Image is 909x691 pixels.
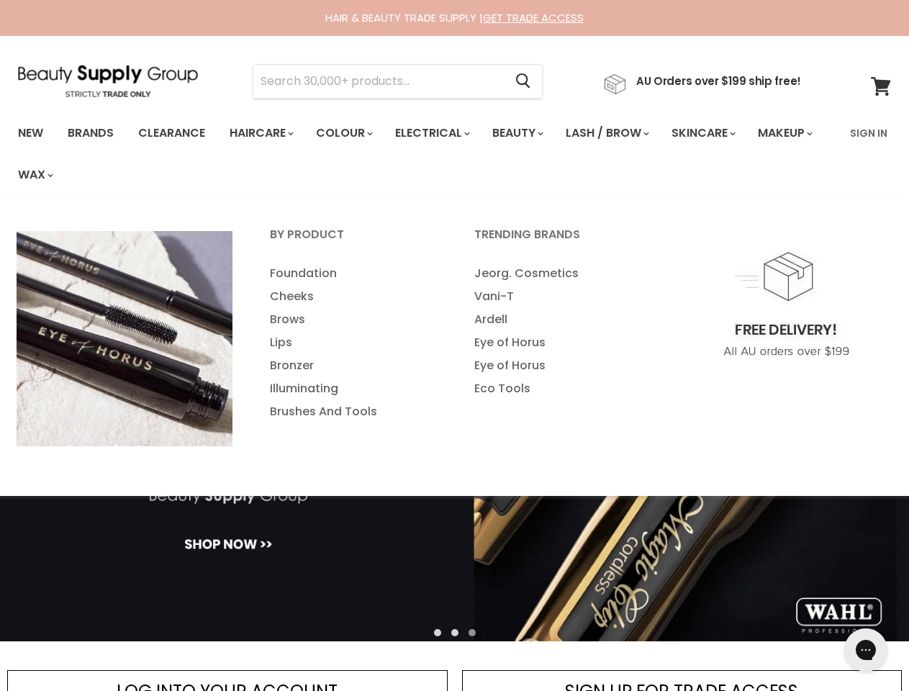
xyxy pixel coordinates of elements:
[219,118,302,148] a: Haircare
[456,331,658,354] a: Eye of Horus
[456,377,658,400] a: Eco Tools
[57,118,125,148] a: Brands
[252,400,453,423] a: Brushes And Tools
[252,308,453,331] a: Brows
[747,118,821,148] a: Makeup
[456,354,658,377] a: Eye of Horus
[504,65,542,98] button: Search
[252,354,453,377] a: Bronzer
[253,64,543,99] form: Product
[252,331,453,354] a: Lips
[555,118,658,148] a: Lash / Brow
[837,623,895,677] iframe: Gorgias live chat messenger
[481,118,552,148] a: Beauty
[456,262,658,400] ul: Main menu
[456,262,658,285] a: Jeorg. Cosmetics
[252,262,453,423] ul: Main menu
[7,160,62,190] a: Wax
[661,118,744,148] a: Skincare
[841,118,896,148] a: Sign In
[253,65,504,98] input: Search
[127,118,216,148] a: Clearance
[483,10,584,25] a: GET TRADE ACCESS
[456,223,658,259] a: Trending Brands
[252,262,453,285] a: Foundation
[7,118,54,148] a: New
[456,308,658,331] a: Ardell
[252,285,453,308] a: Cheeks
[384,118,479,148] a: Electrical
[252,223,453,259] a: By Product
[252,377,453,400] a: Illuminating
[456,285,658,308] a: Vani-T
[7,112,841,196] ul: Main menu
[305,118,381,148] a: Colour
